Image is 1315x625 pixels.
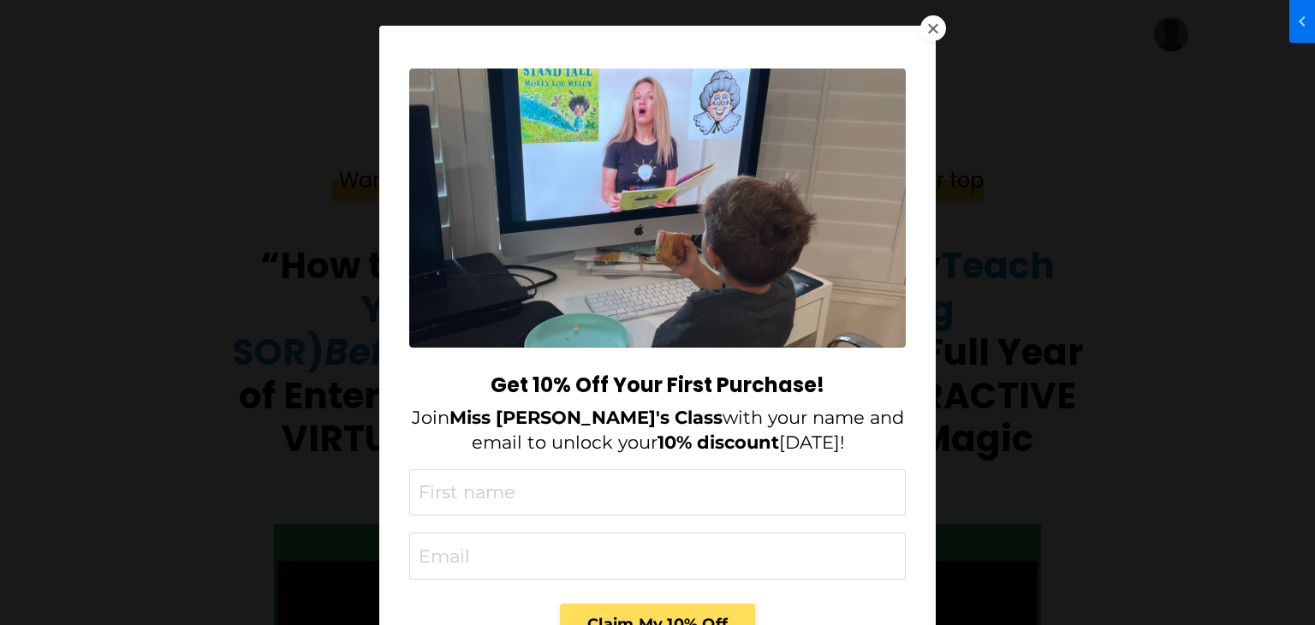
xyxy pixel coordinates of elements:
input: First name [409,469,906,516]
strong: Get 10% Off Your First Purchase! [491,371,824,399]
strong: 10% discount [657,432,779,453]
span: chevron_left [3,11,23,32]
strong: Miss [PERSON_NAME]'s Class [449,407,723,428]
input: Email [409,533,906,580]
p: Join with your name and email to unlock your [DATE]! [409,405,906,455]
